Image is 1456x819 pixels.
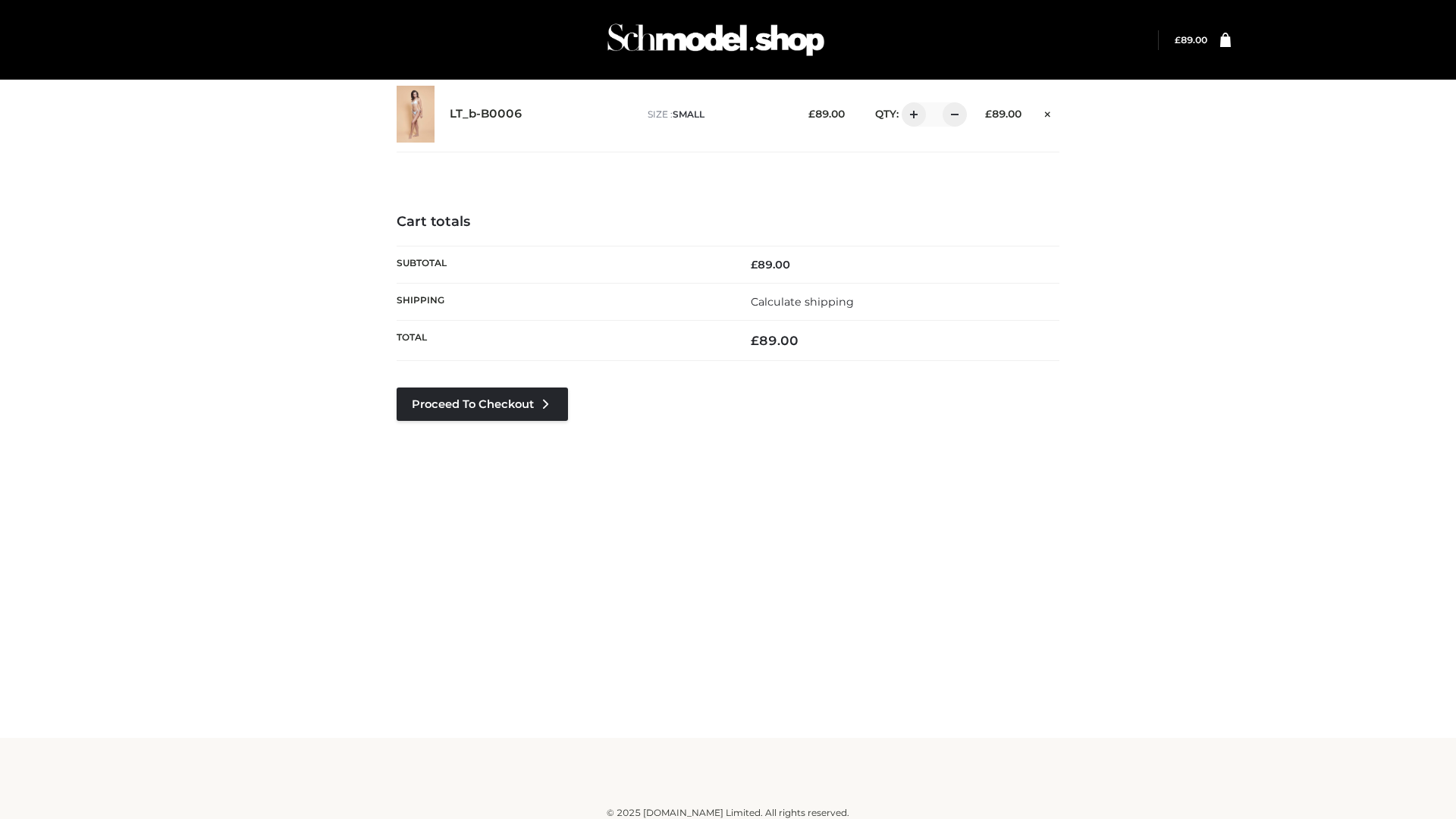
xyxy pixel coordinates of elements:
span: £ [751,333,759,348]
a: £89.00 [1175,34,1207,45]
div: QTY: [860,102,962,127]
bdi: 89.00 [985,108,1021,120]
th: Shipping [397,283,728,320]
span: £ [985,108,992,120]
span: £ [808,108,815,120]
span: SMALL [673,108,704,120]
h4: Cart totals [397,214,1059,231]
img: Schmodel Admin 964 [602,10,830,70]
bdi: 89.00 [808,108,845,120]
bdi: 89.00 [1175,34,1207,45]
span: £ [1175,34,1181,45]
span: £ [751,258,758,271]
bdi: 89.00 [751,258,790,271]
a: Proceed to Checkout [397,388,568,421]
th: Subtotal [397,246,728,283]
img: LT_b-B0006 - SMALL [397,86,435,143]
a: LT_b-B0006 [450,107,522,121]
a: Remove this item [1037,102,1059,122]
bdi: 89.00 [751,333,799,348]
p: size : [648,108,785,121]
th: Total [397,321,728,361]
a: Calculate shipping [751,295,854,309]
